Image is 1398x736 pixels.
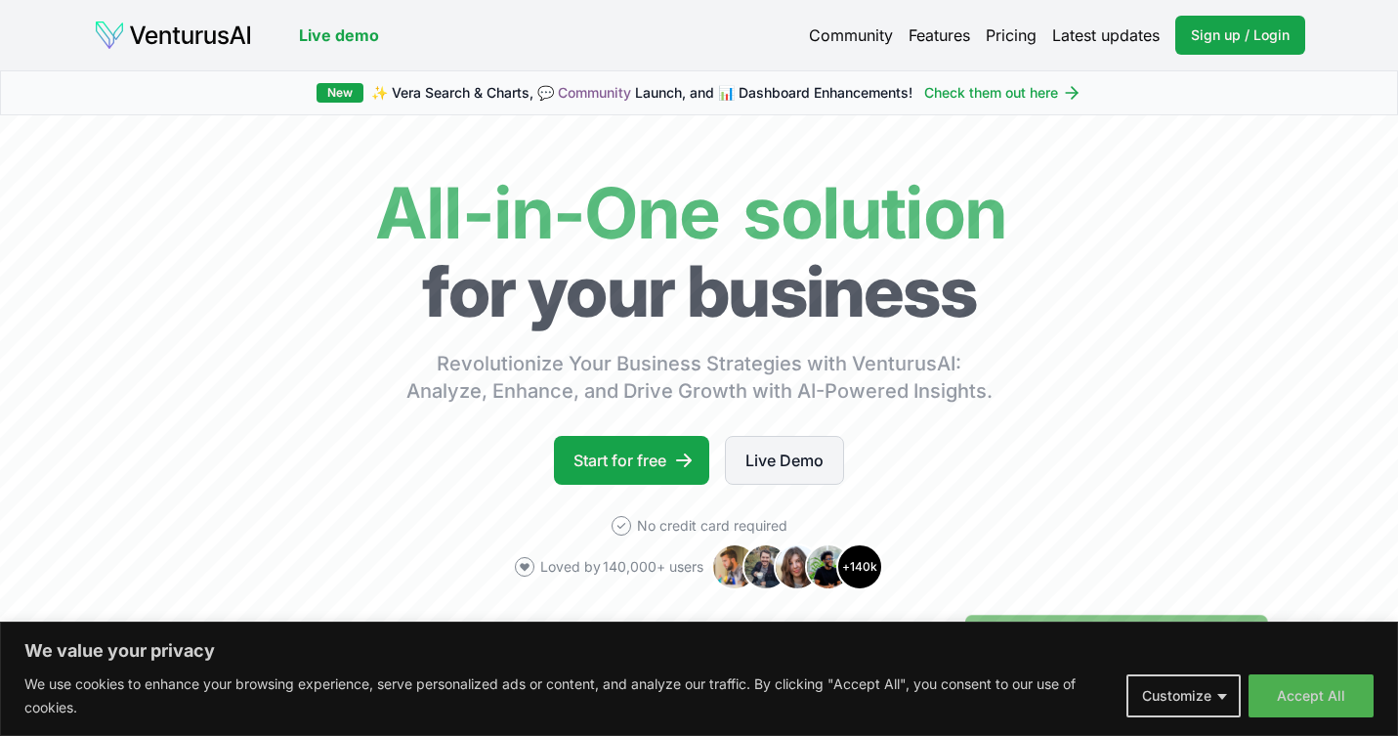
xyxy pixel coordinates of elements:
[554,436,709,485] a: Start for free
[909,23,970,47] a: Features
[1191,25,1290,45] span: Sign up / Login
[371,83,912,103] span: ✨ Vera Search & Charts, 💬 Launch, and 📊 Dashboard Enhancements!
[94,20,252,51] img: logo
[24,639,1374,663] p: We value your privacy
[24,672,1112,719] p: We use cookies to enhance your browsing experience, serve personalized ads or content, and analyz...
[1249,674,1374,717] button: Accept All
[317,83,363,103] div: New
[558,84,631,101] a: Community
[742,543,789,590] img: Avatar 2
[725,436,844,485] a: Live Demo
[924,83,1081,103] a: Check them out here
[774,543,821,590] img: Avatar 3
[805,543,852,590] img: Avatar 4
[1052,23,1160,47] a: Latest updates
[809,23,893,47] a: Community
[986,23,1037,47] a: Pricing
[1126,674,1241,717] button: Customize
[299,23,379,47] a: Live demo
[1175,16,1305,55] a: Sign up / Login
[711,543,758,590] img: Avatar 1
